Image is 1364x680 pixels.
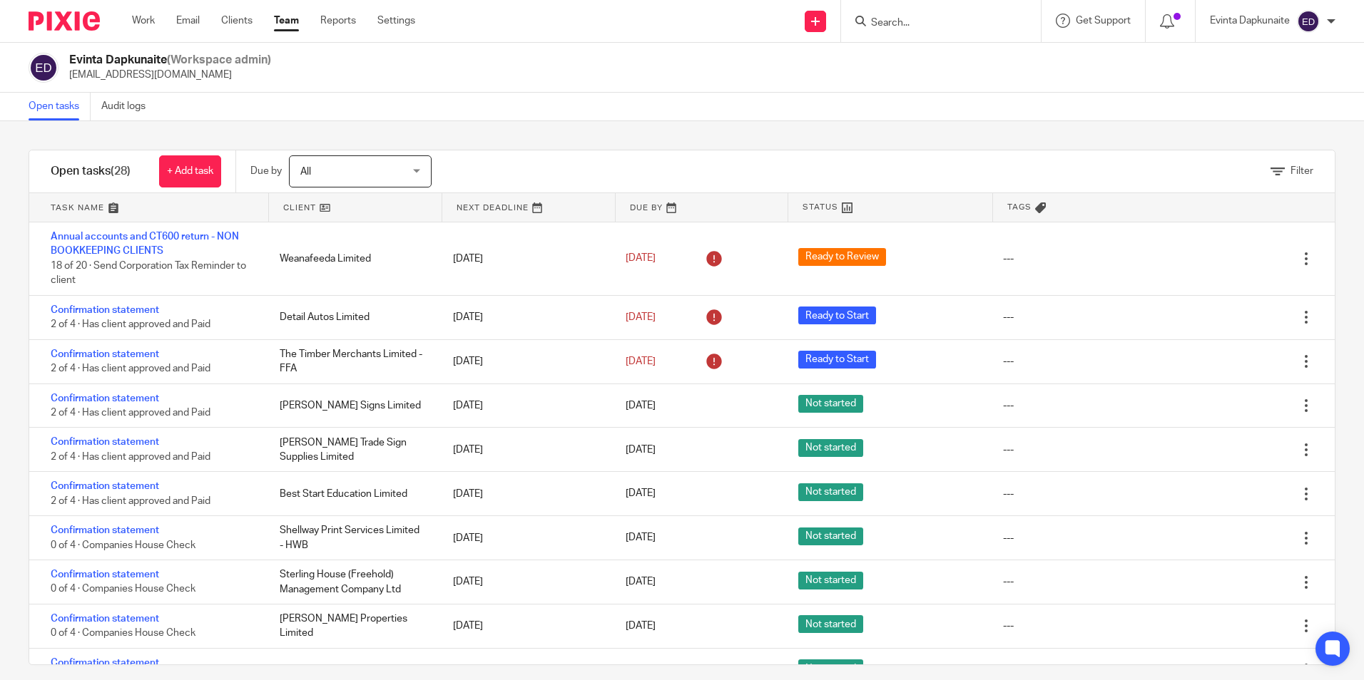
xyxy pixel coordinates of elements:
h2: Evinta Dapkunaite [69,53,271,68]
div: Shellway Print Services Limited - HWB [265,516,438,560]
div: [DATE] [439,303,611,331]
span: [DATE] [626,621,656,631]
div: [DATE] [439,436,611,464]
div: [PERSON_NAME] Properties Limited [265,604,438,648]
span: [DATE] [626,489,656,499]
span: 2 of 4 · Has client approved and Paid [51,319,210,329]
span: Not started [798,572,863,589]
span: [DATE] [626,254,656,264]
a: Audit logs [101,93,156,120]
span: [DATE] [626,312,656,322]
div: [DATE] [439,347,611,376]
img: svg%3E [29,53,58,83]
h1: Open tasks [51,164,131,179]
div: --- [1003,252,1014,266]
input: Search [870,17,998,30]
a: Work [132,14,155,28]
span: Not started [798,659,863,677]
div: Weanafeeda Limited [265,244,438,273]
span: 0 of 4 · Companies House Check [51,584,195,594]
span: [DATE] [626,533,656,543]
div: --- [1003,619,1014,633]
span: (Workspace admin) [167,54,271,66]
a: Team [274,14,299,28]
a: Confirmation statement [51,305,159,315]
a: Confirmation statement [51,525,159,535]
span: (28) [111,165,131,177]
div: --- [1003,663,1014,677]
span: [DATE] [626,577,656,587]
span: [DATE] [626,356,656,366]
span: Not started [798,483,863,501]
div: Detail Autos Limited [265,303,438,331]
span: 2 of 4 · Has client approved and Paid [51,452,210,462]
span: 2 of 4 · Has client approved and Paid [51,408,210,418]
div: The Timber Merchants Limited - FFA [265,340,438,383]
div: --- [1003,487,1014,501]
div: [DATE] [439,524,611,552]
span: Ready to Start [798,351,876,369]
a: Settings [377,14,415,28]
div: --- [1003,398,1014,413]
a: Open tasks [29,93,91,120]
div: Best Start Education Limited [265,480,438,508]
span: 18 of 20 · Send Corporation Tax Reminder to client [51,261,246,286]
a: Clients [221,14,253,28]
div: [PERSON_NAME] Signs Limited [265,391,438,420]
a: Confirmation statement [51,570,159,579]
div: --- [1003,531,1014,545]
a: Confirmation statement [51,614,159,624]
a: Confirmation statement [51,481,159,491]
span: Tags [1007,201,1032,213]
img: svg%3E [1297,10,1320,33]
span: Ready to Start [798,306,876,324]
p: Due by [250,164,282,178]
div: Sterling House (Freehold) Management Company Ltd [265,560,438,604]
p: Evinta Dapkunaite [1210,14,1290,28]
span: 2 of 4 · Has client approved and Paid [51,364,210,374]
div: --- [1003,354,1014,369]
div: [DATE] [439,612,611,640]
a: Reports [320,14,356,28]
span: 0 of 4 · Companies House Check [51,540,195,550]
span: All [300,167,311,177]
span: Filter [1291,166,1313,176]
div: [DATE] [439,567,611,596]
div: --- [1003,310,1014,324]
div: --- [1003,575,1014,589]
div: [PERSON_NAME] Trade Sign Supplies Limited [265,428,438,472]
span: [DATE] [626,401,656,411]
span: [DATE] [626,445,656,455]
p: [EMAIL_ADDRESS][DOMAIN_NAME] [69,68,271,82]
img: Pixie [29,11,100,31]
span: Not started [798,527,863,545]
span: 0 of 4 · Companies House Check [51,629,195,639]
span: Not started [798,615,863,633]
a: Confirmation statement [51,658,159,668]
span: Ready to Review [798,248,886,266]
a: Confirmation statement [51,437,159,447]
div: [DATE] [439,391,611,420]
a: + Add task [159,155,221,187]
span: Status [803,201,838,213]
div: [DATE] [439,244,611,273]
a: Email [176,14,200,28]
span: Not started [798,395,863,413]
div: --- [1003,443,1014,457]
div: [DATE] [439,480,611,508]
span: 2 of 4 · Has client approved and Paid [51,496,210,506]
a: Confirmation statement [51,349,159,359]
span: Not started [798,439,863,457]
span: Get Support [1076,16,1131,26]
a: Confirmation statement [51,393,159,403]
a: Annual accounts and CT600 return - NON BOOKKEEPING CLIENTS [51,232,239,256]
